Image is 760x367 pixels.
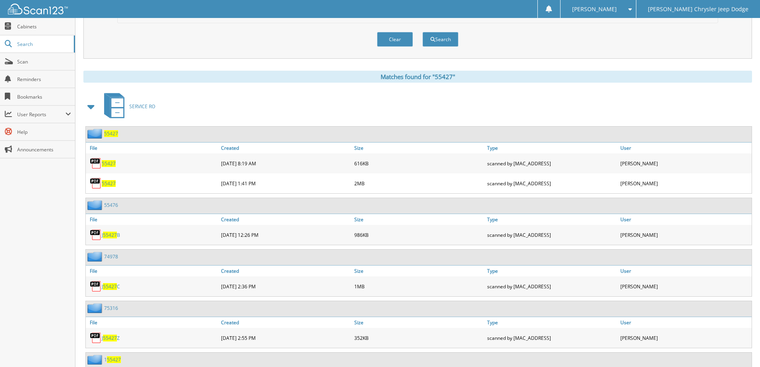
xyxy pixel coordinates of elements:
span: 55427 [103,232,117,238]
div: [PERSON_NAME] [618,330,752,346]
span: Help [17,129,71,135]
a: Type [485,317,618,328]
a: Size [352,214,486,225]
a: 75316 [104,305,118,311]
span: SERVICE RO [129,103,155,110]
a: 55427 [102,160,116,167]
a: Size [352,143,486,153]
span: 55427 [103,335,117,341]
span: [PERSON_NAME] Chrysler Jeep Dodge [648,7,748,12]
div: scanned by [MAC_ADDRESS] [485,175,618,191]
a: Created [219,214,352,225]
a: Type [485,214,618,225]
img: PDF.png [90,280,102,292]
img: PDF.png [90,177,102,189]
span: Announcements [17,146,71,153]
img: folder2.png [87,355,104,365]
span: User Reports [17,111,65,118]
a: J55427B [102,232,120,238]
div: [DATE] 8:19 AM [219,155,352,171]
img: PDF.png [90,157,102,169]
img: folder2.png [87,129,104,139]
button: Search [422,32,458,47]
span: Search [17,41,70,48]
img: scan123-logo-white.svg [8,4,68,14]
div: [DATE] 1:41 PM [219,175,352,191]
div: 2MB [352,175,486,191]
a: J55427Z [102,335,120,341]
span: [PERSON_NAME] [572,7,617,12]
span: Scan [17,58,71,65]
a: File [86,317,219,328]
a: 74978 [104,253,118,260]
div: [DATE] 2:36 PM [219,278,352,294]
div: scanned by [MAC_ADDRESS] [485,330,618,346]
a: Type [485,143,618,153]
a: File [86,266,219,276]
div: [DATE] 2:55 PM [219,330,352,346]
a: User [618,214,752,225]
a: Created [219,266,352,276]
a: J55427C [102,283,120,290]
a: User [618,143,752,153]
a: Size [352,317,486,328]
div: scanned by [MAC_ADDRESS] [485,278,618,294]
div: scanned by [MAC_ADDRESS] [485,227,618,243]
a: File [86,143,219,153]
button: Clear [377,32,413,47]
a: Created [219,317,352,328]
span: 55427 [107,356,121,363]
div: 1MB [352,278,486,294]
div: [DATE] 12:26 PM [219,227,352,243]
a: 55427 [102,180,116,187]
a: 55476 [104,202,118,208]
span: Reminders [17,76,71,83]
div: [PERSON_NAME] [618,155,752,171]
div: 352KB [352,330,486,346]
iframe: Chat Widget [720,329,760,367]
a: Size [352,266,486,276]
div: 616KB [352,155,486,171]
a: Type [485,266,618,276]
img: folder2.png [87,303,104,313]
img: PDF.png [90,229,102,241]
a: User [618,266,752,276]
a: User [618,317,752,328]
img: PDF.png [90,332,102,344]
img: folder2.png [87,200,104,210]
a: 55427 [104,130,118,137]
span: 55427 [103,283,117,290]
a: File [86,214,219,225]
a: SERVICE RO [99,91,155,122]
div: [PERSON_NAME] [618,175,752,191]
span: Cabinets [17,23,71,30]
div: [PERSON_NAME] [618,278,752,294]
div: Matches found for "55427" [83,71,752,83]
img: folder2.png [87,252,104,262]
div: [PERSON_NAME] [618,227,752,243]
div: 986KB [352,227,486,243]
a: 155427 [104,356,121,363]
div: scanned by [MAC_ADDRESS] [485,155,618,171]
span: Bookmarks [17,93,71,100]
a: Created [219,143,352,153]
